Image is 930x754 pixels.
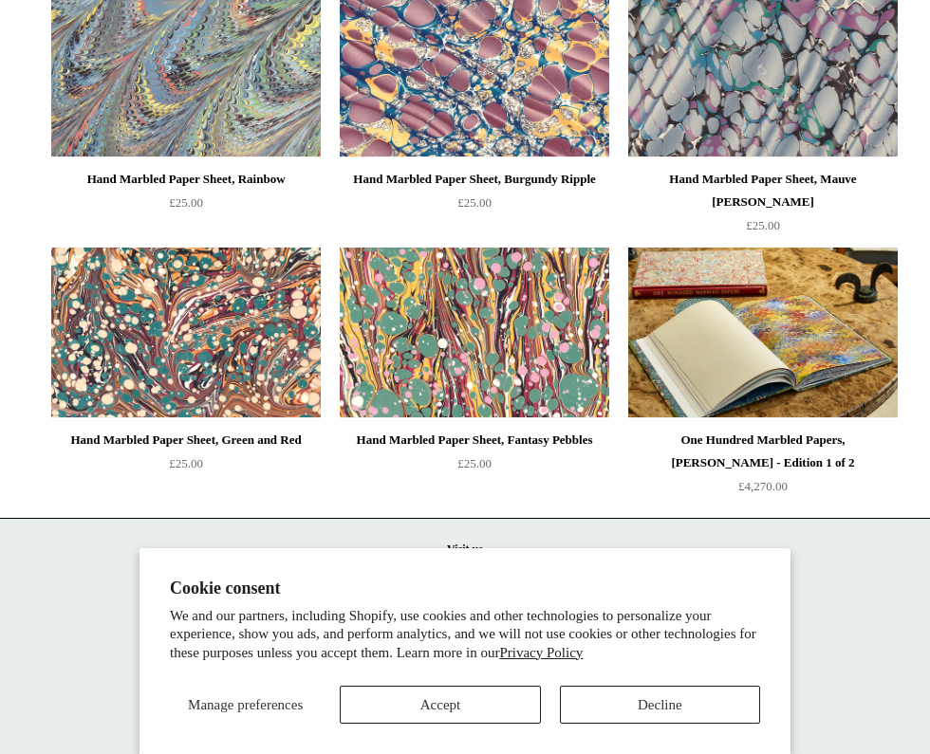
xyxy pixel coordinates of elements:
span: £4,270.00 [738,479,788,493]
div: Hand Marbled Paper Sheet, Burgundy Ripple [344,168,604,191]
button: Manage preferences [170,686,321,724]
span: £25.00 [457,195,492,210]
a: Hand Marbled Paper Sheet, Rainbow £25.00 [51,168,321,246]
a: Hand Marbled Paper Sheet, Fantasy Pebbles Hand Marbled Paper Sheet, Fantasy Pebbles [340,248,609,418]
span: Manage preferences [188,697,303,712]
div: Hand Marbled Paper Sheet, Green and Red [56,429,316,451]
div: Hand Marbled Paper Sheet, Fantasy Pebbles [344,429,604,451]
div: Hand Marbled Paper Sheet, Mauve [PERSON_NAME] [633,168,893,213]
img: Hand Marbled Paper Sheet, Green and Red [51,248,321,418]
button: Decline [560,686,760,724]
div: Hand Marbled Paper Sheet, Rainbow [56,168,316,191]
a: Hand Marbled Paper Sheet, Mauve [PERSON_NAME] £25.00 [628,168,898,246]
span: £25.00 [457,456,492,470]
p: [STREET_ADDRESS] London WC2H 9NS [DATE] - [DATE] 10:30am to 5:30pm [DATE] 10.30am to 6pm [DATE] 1... [19,538,911,697]
a: Hand Marbled Paper Sheet, Green and Red £25.00 [51,429,321,506]
a: Hand Marbled Paper Sheet, Fantasy Pebbles £25.00 [340,429,609,506]
a: One Hundred Marbled Papers, [PERSON_NAME] - Edition 1 of 2 £4,270.00 [628,429,898,506]
a: Hand Marbled Paper Sheet, Burgundy Ripple £25.00 [340,168,609,246]
span: £25.00 [746,218,780,232]
a: Hand Marbled Paper Sheet, Green and Red Hand Marbled Paper Sheet, Green and Red [51,248,321,418]
div: One Hundred Marbled Papers, [PERSON_NAME] - Edition 1 of 2 [633,429,893,474]
img: One Hundred Marbled Papers, John Jeffery - Edition 1 of 2 [628,248,898,418]
span: £25.00 [169,456,203,470]
a: Privacy Policy [499,645,583,660]
h2: Cookie consent [170,579,760,598]
strong: Visit us [447,543,483,556]
p: We and our partners, including Shopify, use cookies and other technologies to personalize your ex... [170,607,760,663]
img: Hand Marbled Paper Sheet, Fantasy Pebbles [340,248,609,418]
button: Accept [340,686,540,724]
span: £25.00 [169,195,203,210]
a: One Hundred Marbled Papers, John Jeffery - Edition 1 of 2 One Hundred Marbled Papers, John Jeffer... [628,248,898,418]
